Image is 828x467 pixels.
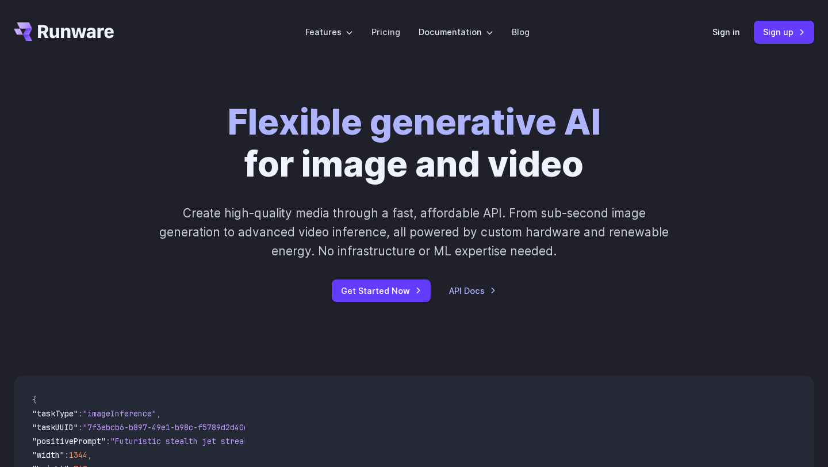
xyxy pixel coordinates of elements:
span: 1344 [69,450,87,460]
span: : [78,422,83,432]
label: Documentation [419,25,493,39]
strong: Flexible generative AI [228,101,601,143]
span: "7f3ebcb6-b897-49e1-b98c-f5789d2d40d7" [83,422,258,432]
label: Features [305,25,353,39]
h1: for image and video [228,101,601,185]
span: "positivePrompt" [32,436,106,446]
span: { [32,395,37,405]
a: Get Started Now [332,280,431,302]
span: "width" [32,450,64,460]
span: "taskUUID" [32,422,78,432]
a: Sign in [712,25,740,39]
span: , [87,450,92,460]
a: Go to / [14,22,114,41]
p: Create high-quality media through a fast, affordable API. From sub-second image generation to adv... [158,204,670,261]
span: : [78,408,83,419]
a: API Docs [449,284,496,297]
span: "imageInference" [83,408,156,419]
span: , [156,408,161,419]
span: : [64,450,69,460]
a: Blog [512,25,530,39]
span: "Futuristic stealth jet streaking through a neon-lit cityscape with glowing purple exhaust" [110,436,529,446]
span: "taskType" [32,408,78,419]
a: Sign up [754,21,814,43]
a: Pricing [371,25,400,39]
span: : [106,436,110,446]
